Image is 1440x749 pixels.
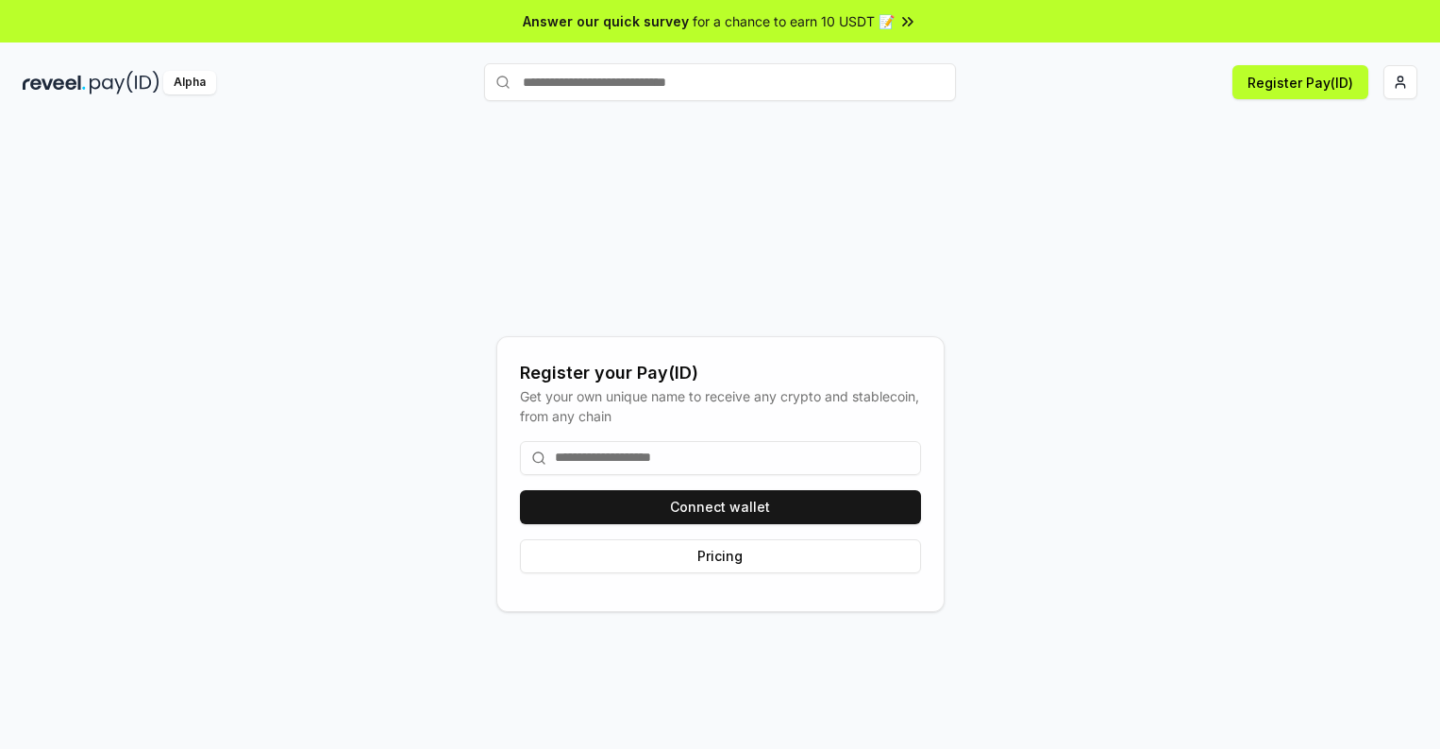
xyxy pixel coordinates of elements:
div: Get your own unique name to receive any crypto and stablecoin, from any chain [520,386,921,426]
div: Register your Pay(ID) [520,360,921,386]
img: reveel_dark [23,71,86,94]
button: Register Pay(ID) [1232,65,1368,99]
span: Answer our quick survey [523,11,689,31]
button: Pricing [520,539,921,573]
img: pay_id [90,71,159,94]
span: for a chance to earn 10 USDT 📝 [693,11,895,31]
button: Connect wallet [520,490,921,524]
div: Alpha [163,71,216,94]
